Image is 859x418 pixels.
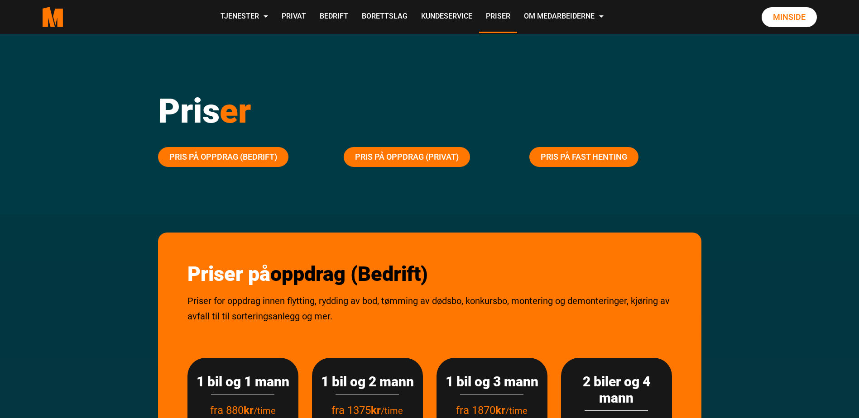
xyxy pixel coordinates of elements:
span: oppdrag (Bedrift) [270,262,428,286]
strong: kr [244,404,254,417]
span: er [220,91,251,131]
span: /time [505,405,528,416]
span: Priser for oppdrag innen flytting, rydding av bod, tømming av dødsbo, konkursbo, montering og dem... [187,295,670,322]
strong: kr [495,404,505,417]
a: Minside [762,7,817,27]
a: Priser [479,1,517,33]
a: Tjenester [214,1,275,33]
h3: 1 bil og 2 mann [321,374,414,390]
a: Borettslag [355,1,414,33]
a: Kundeservice [414,1,479,33]
span: fra 1375 [331,404,381,417]
a: Bedrift [313,1,355,33]
a: Pris på oppdrag (Privat) [344,147,470,167]
h3: 1 bil og 3 mann [446,374,538,390]
span: fra 1870 [456,404,505,417]
span: fra 880 [210,404,254,417]
a: Privat [275,1,313,33]
h3: 1 bil og 1 mann [197,374,289,390]
h3: 2 biler og 4 mann [570,374,663,406]
strong: kr [371,404,381,417]
a: Om Medarbeiderne [517,1,610,33]
a: Pris på fast henting [529,147,638,167]
h1: Pris [158,90,701,131]
a: Pris på oppdrag (Bedrift) [158,147,288,167]
h2: Priser på [187,262,672,286]
span: /time [381,405,403,416]
span: /time [254,405,276,416]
